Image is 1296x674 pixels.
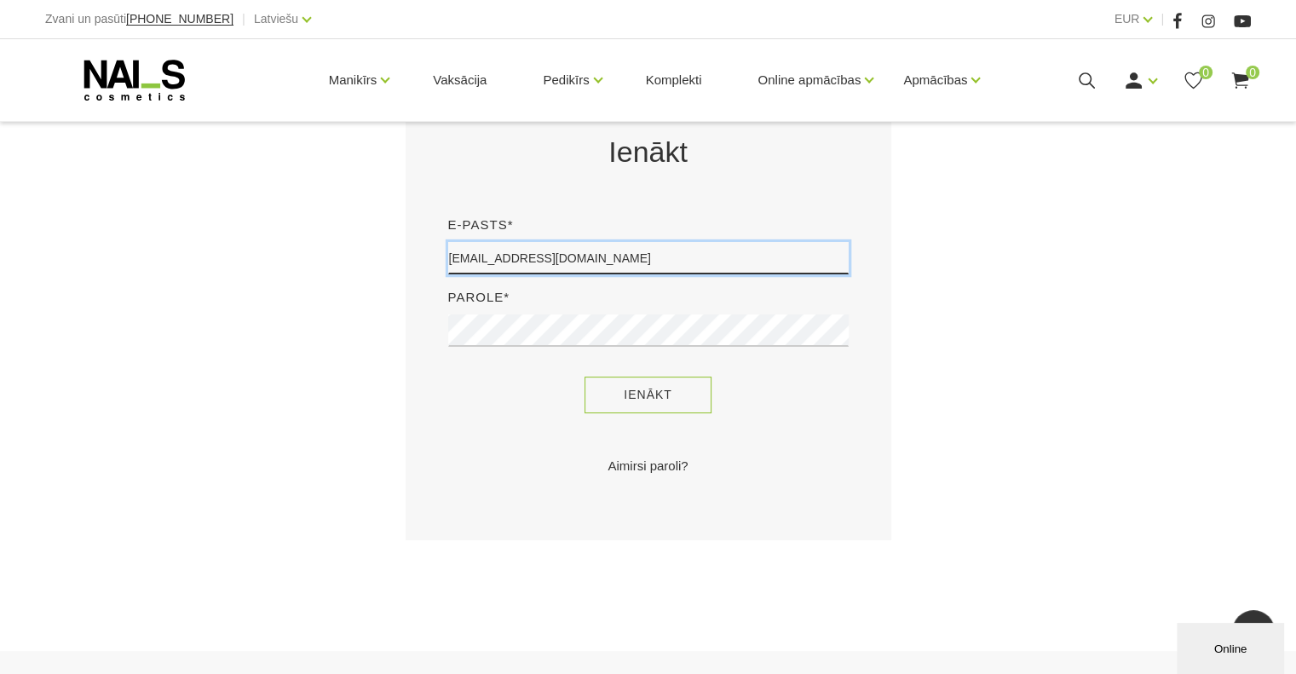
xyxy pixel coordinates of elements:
span: [PHONE_NUMBER] [126,12,233,26]
a: 0 [1230,70,1251,91]
a: [PHONE_NUMBER] [126,13,233,26]
a: Apmācības [903,46,967,114]
a: EUR [1115,9,1140,29]
a: 0 [1183,70,1204,91]
a: Aimirsi paroli? [448,456,849,476]
a: Manikīrs [329,46,377,114]
div: Zvani un pasūti [45,9,233,30]
a: Pedikīrs [543,46,589,114]
a: Vaksācija [419,39,500,121]
span: 0 [1199,66,1212,79]
label: Parole* [448,287,510,308]
input: E-pasts [448,242,849,274]
h2: Ienākt [448,131,849,172]
span: 0 [1246,66,1259,79]
span: | [1161,9,1164,30]
span: | [242,9,245,30]
a: Komplekti [632,39,716,121]
button: Ienākt [585,377,711,413]
a: Latviešu [254,9,298,29]
label: E-pasts* [448,215,514,235]
a: Online apmācības [757,46,861,114]
iframe: chat widget [1177,619,1287,674]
